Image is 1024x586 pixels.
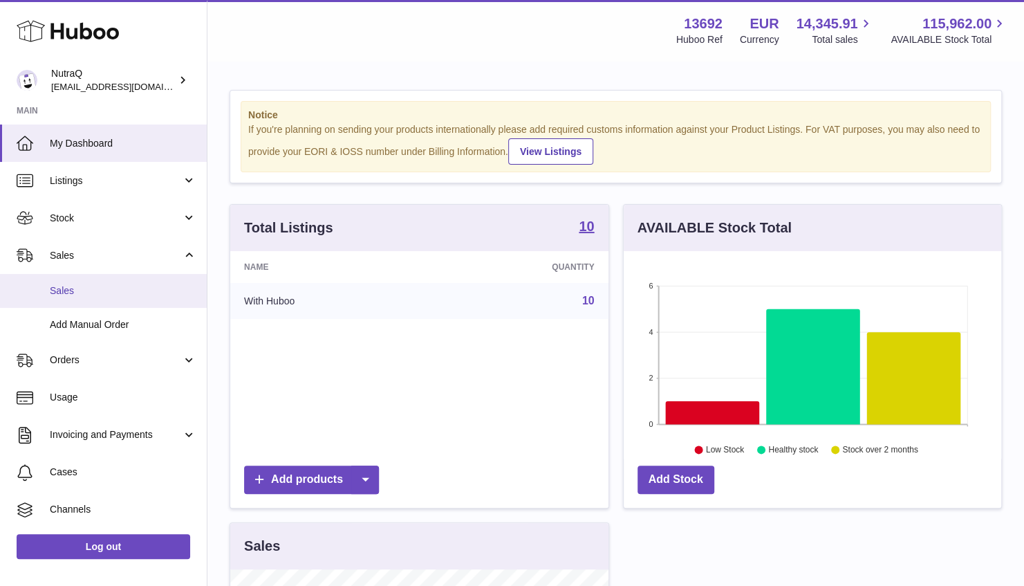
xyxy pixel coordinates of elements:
[50,212,182,225] span: Stock
[51,67,176,93] div: NutraQ
[705,445,744,455] text: Low Stock
[796,15,857,33] span: 14,345.91
[248,109,983,122] strong: Notice
[50,249,182,262] span: Sales
[812,33,873,46] span: Total sales
[50,318,196,331] span: Add Manual Order
[50,137,196,150] span: My Dashboard
[50,466,196,479] span: Cases
[768,445,819,455] text: Healthy stock
[649,420,653,428] text: 0
[891,33,1007,46] span: AVAILABLE Stock Total
[684,15,723,33] strong: 13692
[244,537,280,556] h3: Sales
[17,534,190,559] a: Log out
[637,219,792,237] h3: AVAILABLE Stock Total
[50,391,196,404] span: Usage
[649,374,653,382] text: 2
[649,282,653,290] text: 6
[230,283,429,319] td: With Huboo
[50,503,196,516] span: Channels
[51,81,203,92] span: [EMAIL_ADDRESS][DOMAIN_NAME]
[922,15,992,33] span: 115,962.00
[637,466,714,494] a: Add Stock
[50,174,182,187] span: Listings
[244,466,379,494] a: Add products
[50,284,196,297] span: Sales
[649,328,653,336] text: 4
[50,354,182,367] span: Orders
[891,15,1007,46] a: 115,962.00 AVAILABLE Stock Total
[676,33,723,46] div: Huboo Ref
[244,219,333,237] h3: Total Listings
[17,70,37,91] img: log@nutraq.com
[579,219,594,236] a: 10
[429,251,608,283] th: Quantity
[248,123,983,165] div: If you're planning on sending your products internationally please add required customs informati...
[50,428,182,441] span: Invoicing and Payments
[582,295,595,306] a: 10
[796,15,873,46] a: 14,345.91 Total sales
[842,445,918,455] text: Stock over 2 months
[508,138,593,165] a: View Listings
[230,251,429,283] th: Name
[750,15,779,33] strong: EUR
[740,33,779,46] div: Currency
[579,219,594,233] strong: 10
